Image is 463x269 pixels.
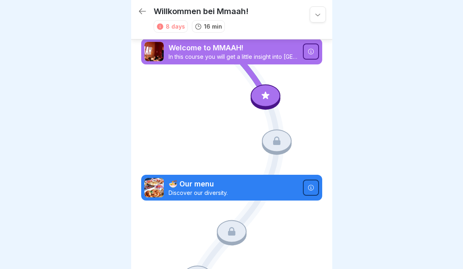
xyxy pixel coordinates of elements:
[169,189,298,197] p: Discover our diversity.
[154,6,249,16] p: Willkommen bei Mmaah!
[204,22,222,31] p: 16 min
[169,179,298,189] p: 🍜 Our menu
[169,53,298,60] p: In this course you will get a little insight into [GEOGRAPHIC_DATA].
[144,42,164,61] img: qc2dcwpcvdaj3jygjsmu5brv.png
[166,22,185,31] div: 8 days
[169,43,298,53] p: Welcome to MMAAH!
[144,178,164,197] img: s6jay3gpr6i6yrkbluxfple0.png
